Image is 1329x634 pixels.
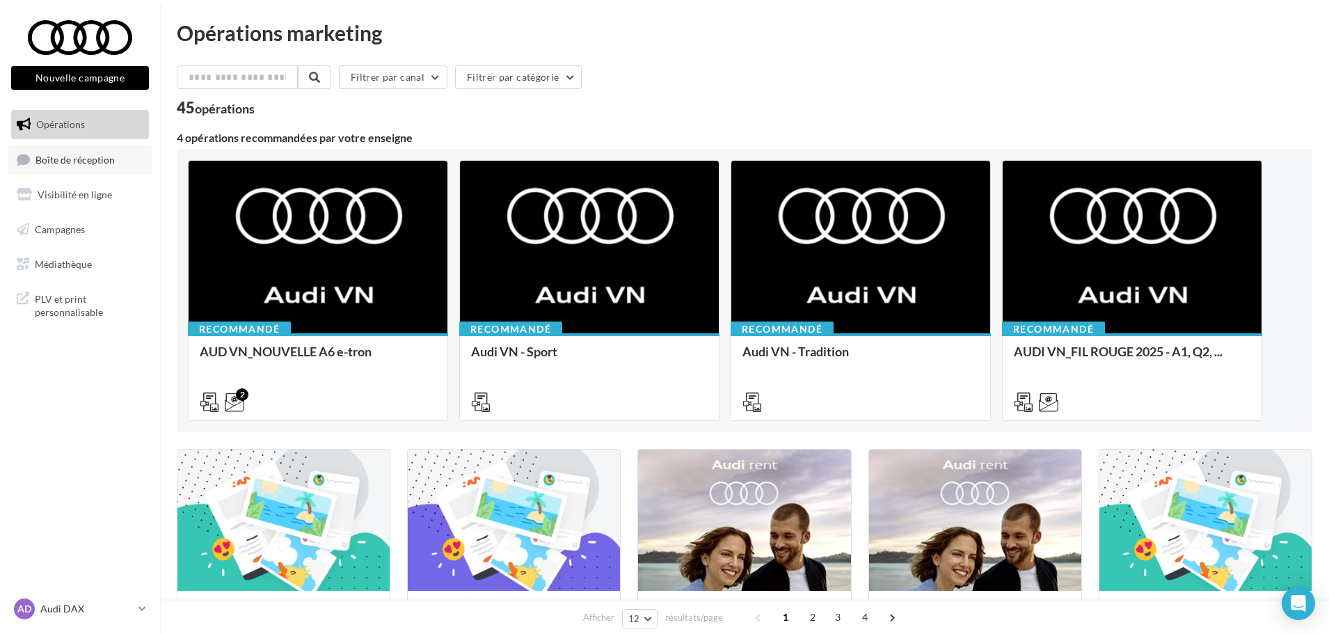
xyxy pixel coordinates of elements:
[40,602,133,616] p: Audi DAX
[236,388,248,401] div: 2
[665,611,723,624] span: résultats/page
[11,66,149,90] button: Nouvelle campagne
[38,189,112,200] span: Visibilité en ligne
[8,215,152,244] a: Campagnes
[200,344,372,359] span: AUD VN_NOUVELLE A6 e-tron
[11,596,149,622] a: AD Audi DAX
[583,611,614,624] span: Afficher
[17,602,31,616] span: AD
[471,344,557,359] span: Audi VN - Sport
[8,110,152,139] a: Opérations
[459,322,562,337] div: Recommandé
[177,22,1312,43] div: Opérations marketing
[36,118,85,130] span: Opérations
[177,132,1312,143] div: 4 opérations recommandées par votre enseigne
[195,102,255,115] div: opérations
[854,606,876,628] span: 4
[1014,344,1223,359] span: AUDI VN_FIL ROUGE 2025 - A1, Q2, ...
[774,606,797,628] span: 1
[8,145,152,175] a: Boîte de réception
[622,609,658,628] button: 12
[455,65,582,89] button: Filtrer par catégorie
[8,250,152,279] a: Médiathèque
[802,606,824,628] span: 2
[339,65,447,89] button: Filtrer par canal
[1282,587,1315,620] div: Open Intercom Messenger
[35,257,92,269] span: Médiathèque
[731,322,834,337] div: Recommandé
[8,284,152,325] a: PLV et print personnalisable
[827,606,849,628] span: 3
[177,100,255,116] div: 45
[1002,322,1105,337] div: Recommandé
[35,223,85,235] span: Campagnes
[188,322,291,337] div: Recommandé
[742,344,849,359] span: Audi VN - Tradition
[628,613,640,624] span: 12
[35,290,143,319] span: PLV et print personnalisable
[35,153,115,165] span: Boîte de réception
[8,180,152,209] a: Visibilité en ligne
